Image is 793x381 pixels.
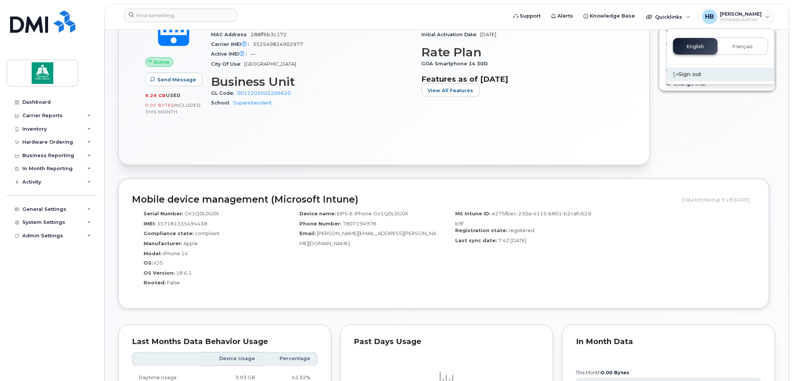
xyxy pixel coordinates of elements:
[163,250,188,256] span: iPhone 14
[520,12,541,20] span: Support
[299,220,342,227] label: Phone Number:
[456,227,508,234] label: Registration state:
[144,210,183,217] label: Serial Number:
[299,230,436,246] span: [PERSON_NAME][EMAIL_ADDRESS][PERSON_NAME][DOMAIN_NAME]
[144,250,162,257] label: Model:
[481,32,497,37] span: [DATE]
[183,240,198,246] span: Apple
[337,210,408,216] span: EIPS-E-iPhone-GV1Q0L0G0X
[697,9,775,24] div: Holly Berube
[211,32,251,37] span: MAC Address
[422,84,480,97] button: View All Features
[144,279,166,287] label: Rooted:
[299,210,336,217] label: Device name:
[145,73,202,86] button: Send Message
[144,240,182,247] label: Manufacturer:
[343,221,376,227] span: 7807194978
[144,260,153,267] label: OS:
[590,12,635,20] span: Knowledge Base
[244,61,296,67] span: [GEOGRAPHIC_DATA]
[211,41,253,47] span: Carrier IMEI
[705,12,714,21] span: HB
[211,51,251,57] span: Active IMEI
[211,75,413,88] h3: Business Unit
[660,50,775,63] button: Transfer to Personal
[428,87,473,94] span: View All Features
[660,77,775,91] button: Change IMEI
[211,100,233,106] span: School
[237,90,291,96] a: 0012205005206620
[660,64,775,77] button: Suspend/Cancel Device
[195,230,220,236] span: compliant
[154,59,170,66] span: Active
[641,9,696,24] div: Quicklinks
[154,260,163,266] span: iOS
[233,100,272,106] a: Superintendent
[660,23,775,37] button: Request Account Change
[144,270,175,277] label: OS Version:
[211,61,244,67] span: City Of Use
[132,194,677,205] h2: Mobile device management (Microsoft Intune)
[660,37,775,50] button: Block Data Usage
[655,14,683,20] span: Quicklinks
[145,93,166,98] span: 9.29 GB
[558,12,573,20] span: Alerts
[354,338,540,346] div: Past Days Usage
[211,90,237,96] span: GL Code
[509,9,546,24] a: Support
[509,227,535,233] span: registered
[132,338,318,346] div: Last Months Data Behavior Usage
[124,9,237,22] input: Find something...
[144,220,156,227] label: IMEI:
[145,102,201,115] span: included this month
[733,44,753,50] span: Français
[498,237,527,243] span: 7:42 [DATE]
[422,75,623,84] h3: Features as of [DATE]
[576,370,630,376] text: this month
[157,221,207,227] span: 357181335494438
[576,338,762,346] div: In Month Data
[167,280,180,286] span: False
[200,352,262,366] th: Device Usage
[422,46,623,59] h3: Rate Plan
[251,51,255,57] span: —
[144,230,194,237] label: Compliance state:
[145,103,174,108] span: 0.00 Bytes
[456,210,491,217] label: MS Intune ID:
[251,32,287,37] span: 288ff6b3c172
[579,9,641,24] a: Knowledge Base
[546,9,579,24] a: Alerts
[422,61,492,66] span: GOA Smartphone 14 30D
[720,17,762,23] span: Wireless Admin
[422,32,481,37] span: Initial Activation Date
[185,210,219,216] span: GV1Q0L0G0X
[682,193,756,207] div: Data fetched at 9:18 [DATE]
[176,270,192,276] span: 18.6.1
[667,68,774,81] div: Sign out
[166,93,181,98] span: used
[262,352,317,366] th: Percentage
[299,230,316,237] label: Email:
[601,370,630,376] tspan: 0.00 Bytes
[253,41,303,47] span: 352549824902977
[157,76,196,83] span: Send Message
[720,11,762,17] span: [PERSON_NAME]
[456,210,591,227] span: e275fbec-230a-4115-b801-b2cafc62db9f
[456,237,497,244] label: Last sync date:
